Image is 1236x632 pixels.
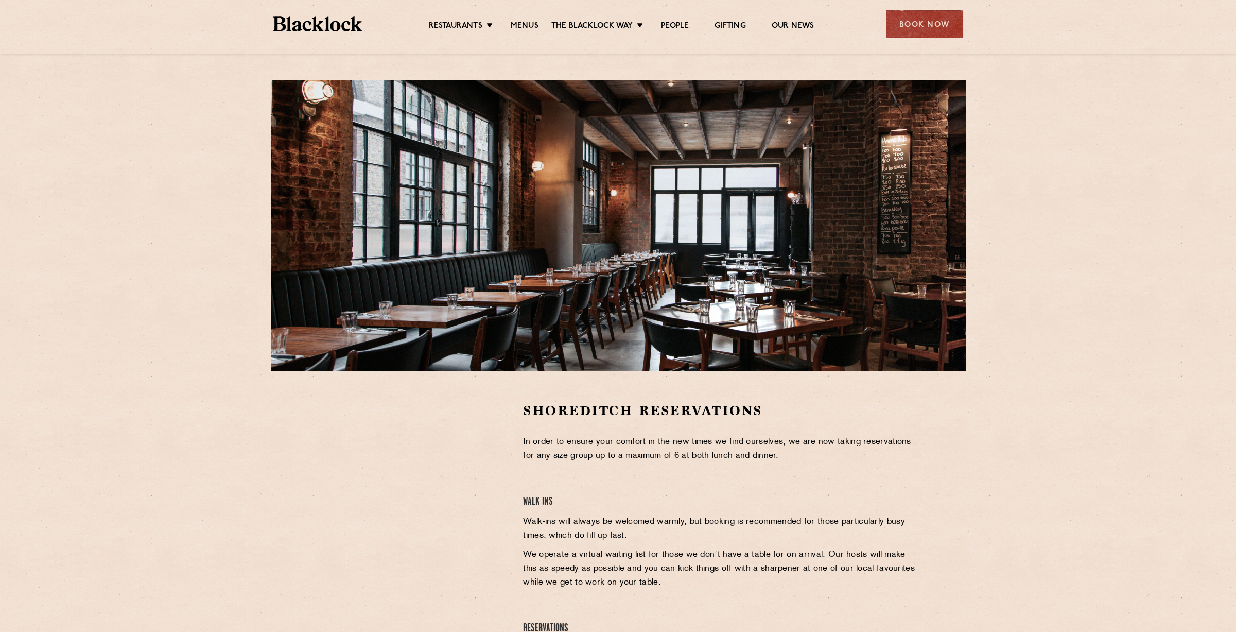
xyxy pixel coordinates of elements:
a: The Blacklock Way [551,21,633,32]
a: People [661,21,689,32]
a: Menus [511,21,538,32]
a: Gifting [715,21,745,32]
h2: Shoreditch Reservations [523,402,918,420]
p: In order to ensure your comfort in the new times we find ourselves, we are now taking reservation... [523,435,918,463]
p: We operate a virtual waiting list for those we don’t have a table for on arrival. Our hosts will ... [523,548,918,590]
h4: Walk Ins [523,495,918,509]
a: Our News [772,21,814,32]
div: Book Now [886,10,963,38]
iframe: OpenTable make booking widget [355,402,471,557]
a: Restaurants [429,21,482,32]
img: BL_Textured_Logo-footer-cropped.svg [273,16,362,31]
p: Walk-ins will always be welcomed warmly, but booking is recommended for those particularly busy t... [523,515,918,543]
